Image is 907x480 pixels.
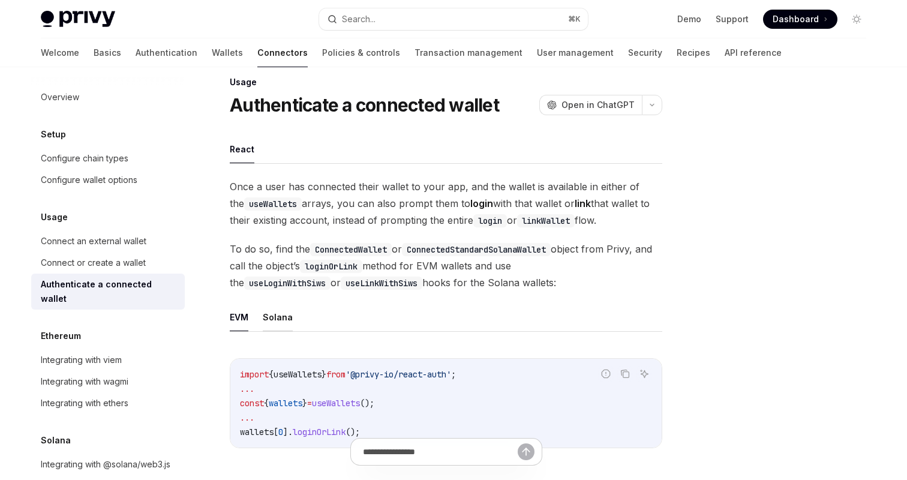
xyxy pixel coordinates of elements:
div: Usage [230,76,662,88]
a: Basics [94,38,121,67]
span: 0 [278,427,283,437]
a: Support [716,13,749,25]
span: (); [360,398,374,409]
button: React [230,135,254,163]
img: light logo [41,11,115,28]
code: useLoginWithSiws [244,277,331,290]
span: = [307,398,312,409]
span: ]. [283,427,293,437]
span: (); [346,427,360,437]
span: useWallets [312,398,360,409]
div: Search... [342,12,376,26]
button: Report incorrect code [598,366,614,382]
a: Configure chain types [31,148,185,169]
a: Security [628,38,662,67]
strong: login [470,197,493,209]
a: Transaction management [415,38,522,67]
button: Toggle dark mode [847,10,866,29]
div: Integrating with wagmi [41,374,128,389]
a: Wallets [212,38,243,67]
span: Dashboard [773,13,819,25]
div: Configure chain types [41,151,128,166]
div: Integrating with ethers [41,396,128,410]
span: { [264,398,269,409]
div: Authenticate a connected wallet [41,277,178,306]
a: Policies & controls [322,38,400,67]
a: Integrating with viem [31,349,185,371]
a: Recipes [677,38,710,67]
span: ... [240,383,254,394]
a: Authentication [136,38,197,67]
a: Connect or create a wallet [31,252,185,274]
button: EVM [230,303,248,331]
a: User management [537,38,614,67]
code: linkWallet [517,214,575,227]
a: Welcome [41,38,79,67]
span: To do so, find the or object from Privy, and call the object’s method for EVM wallets and use the... [230,241,662,291]
div: Integrating with viem [41,353,122,367]
h5: Solana [41,433,71,448]
code: useWallets [244,197,302,211]
div: Overview [41,90,79,104]
span: ; [451,369,456,380]
span: useWallets [274,369,322,380]
button: Ask AI [636,366,652,382]
button: Copy the contents from the code block [617,366,633,382]
button: Solana [263,303,293,331]
code: ConnectedWallet [310,243,392,256]
div: Connect or create a wallet [41,256,146,270]
span: [ [274,427,278,437]
a: Configure wallet options [31,169,185,191]
span: wallets [269,398,302,409]
span: ... [240,412,254,423]
code: useLinkWithSiws [341,277,422,290]
a: Integrating with wagmi [31,371,185,392]
span: '@privy-io/react-auth' [346,369,451,380]
a: Overview [31,86,185,108]
code: ConnectedStandardSolanaWallet [402,243,551,256]
span: const [240,398,264,409]
span: } [322,369,326,380]
span: { [269,369,274,380]
span: Open in ChatGPT [561,99,635,111]
span: from [326,369,346,380]
code: loginOrLink [300,260,362,273]
div: Configure wallet options [41,173,137,187]
span: loginOrLink [293,427,346,437]
span: } [302,398,307,409]
a: Connect an external wallet [31,230,185,252]
span: ⌘ K [568,14,581,24]
h5: Usage [41,210,68,224]
button: Search...⌘K [319,8,588,30]
span: import [240,369,269,380]
h5: Ethereum [41,329,81,343]
span: Once a user has connected their wallet to your app, and the wallet is available in either of the ... [230,178,662,229]
a: API reference [725,38,782,67]
a: Integrating with ethers [31,392,185,414]
a: Dashboard [763,10,837,29]
a: Connectors [257,38,308,67]
a: Authenticate a connected wallet [31,274,185,310]
span: wallets [240,427,274,437]
h1: Authenticate a connected wallet [230,94,499,116]
code: login [473,214,507,227]
h5: Setup [41,127,66,142]
button: Send message [518,443,534,460]
div: Connect an external wallet [41,234,146,248]
button: Open in ChatGPT [539,95,642,115]
a: Integrating with @solana/web3.js [31,454,185,475]
div: Integrating with @solana/web3.js [41,457,170,472]
strong: link [575,197,591,209]
a: Demo [677,13,701,25]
